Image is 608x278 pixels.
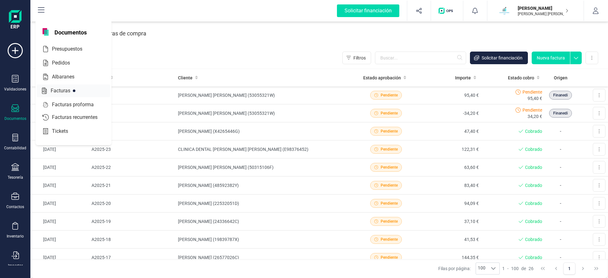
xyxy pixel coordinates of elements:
span: 26 [529,265,534,272]
td: A2025-22 [89,158,176,176]
td: 37,10 € [418,213,481,231]
span: Cobrado [525,128,542,134]
span: 100 [511,265,519,272]
button: MA[PERSON_NAME][PERSON_NAME] [PERSON_NAME] [495,1,576,21]
div: Validaciones [4,87,26,92]
span: Estado aprobación [363,75,401,81]
td: [PERSON_NAME] (22532051D) [175,195,354,213]
span: Cobrado [525,218,542,225]
span: Facturas proforma [49,101,105,108]
span: Filtros [353,55,366,61]
p: - [547,145,574,153]
td: 47,40 € [418,122,481,140]
button: Nueva factura [532,52,570,64]
td: A2025-26 [89,86,176,104]
p: - [547,236,574,243]
span: Pendiente [381,219,398,224]
button: First Page [537,263,549,275]
div: Facturas de compra [96,25,146,42]
td: [DATE] [30,176,89,195]
td: 83,40 € [418,176,481,195]
span: Pendiente [522,107,542,113]
div: Inventario [7,234,24,239]
span: Cobrado [525,164,542,170]
span: Facturas recurrentes [49,114,109,121]
div: - [502,265,534,272]
span: Finanedi [553,92,568,98]
td: [PERSON_NAME] [PERSON_NAME] (53055321W) [175,104,354,122]
td: [PERSON_NAME] [PERSON_NAME] (50315106F) [175,158,354,176]
span: Finanedi [553,110,568,116]
button: Solicitar financiación [470,52,528,64]
span: Pendiente [381,128,398,134]
span: Estado cobro [508,75,534,81]
span: de [521,265,526,272]
td: [PERSON_NAME] (26577026C) [175,249,354,267]
span: Solicitar financiación [482,55,522,61]
div: Tesorería [8,175,23,180]
p: - [547,127,574,135]
button: Next Page [577,263,589,275]
td: 41,53 € [418,231,481,249]
span: Tickets [49,127,79,135]
button: Filtros [342,52,371,64]
span: Facturas [48,87,82,95]
span: 1 [502,265,505,272]
div: Filas por página: [438,263,500,275]
span: Origen [554,75,567,81]
td: [PERSON_NAME] (24336642C) [175,213,354,231]
p: - [547,254,574,261]
td: [DATE] [30,249,89,267]
td: CLINICA DENTAL [PERSON_NAME] [PERSON_NAME] (E98376452) [175,140,354,158]
span: Importe [455,75,471,81]
p: [PERSON_NAME] [PERSON_NAME] [518,11,568,16]
td: A2025-18 [89,231,176,249]
td: [DATE] [30,140,89,158]
td: 94,09 € [418,195,481,213]
button: Last Page [590,263,602,275]
span: 100 [476,263,487,274]
td: A2025-23 [89,140,176,158]
span: 95,40 € [528,95,542,102]
span: Pendiente [381,182,398,188]
span: Pendiente [381,201,398,206]
button: Logo de OPS [435,1,459,21]
span: Albaranes [49,73,86,81]
td: [DATE] [30,122,89,140]
td: 95,40 € [418,86,481,104]
td: [DATE] [30,195,89,213]
td: [PERSON_NAME] (19839787X) [175,231,354,249]
td: A2025-24 [89,122,176,140]
td: A2025-21 [89,176,176,195]
span: Cobrado [525,200,542,207]
button: Solicitar financiación [329,1,407,21]
span: Presupuestos [49,45,94,53]
td: [DATE] [30,86,89,104]
span: Pendiente [381,92,398,98]
p: - [547,200,574,207]
div: Contactos [6,204,24,209]
td: 122,31 € [418,140,481,158]
span: Cliente [178,75,193,81]
span: Pendiente [522,89,542,95]
td: [DATE] [30,231,89,249]
span: Pendiente [381,255,398,260]
div: Importar [8,263,23,268]
button: Page 1 [563,263,575,275]
td: [DATE] [30,158,89,176]
td: [DATE] [30,213,89,231]
div: Documentos [4,116,26,121]
button: Previous Page [550,263,562,275]
td: [PERSON_NAME] [PERSON_NAME] (53055321W) [175,86,354,104]
p: [PERSON_NAME] [518,5,568,11]
span: 34,20 € [528,113,542,120]
img: Logo Finanedi [9,10,22,30]
span: Pendiente [381,164,398,170]
td: 63,60 € [418,158,481,176]
td: A2025-19 [89,213,176,231]
span: Cobrado [525,254,542,261]
span: Pedidos [49,59,81,67]
td: A2025-17 [89,249,176,267]
p: - [547,164,574,171]
img: MA [497,4,511,18]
